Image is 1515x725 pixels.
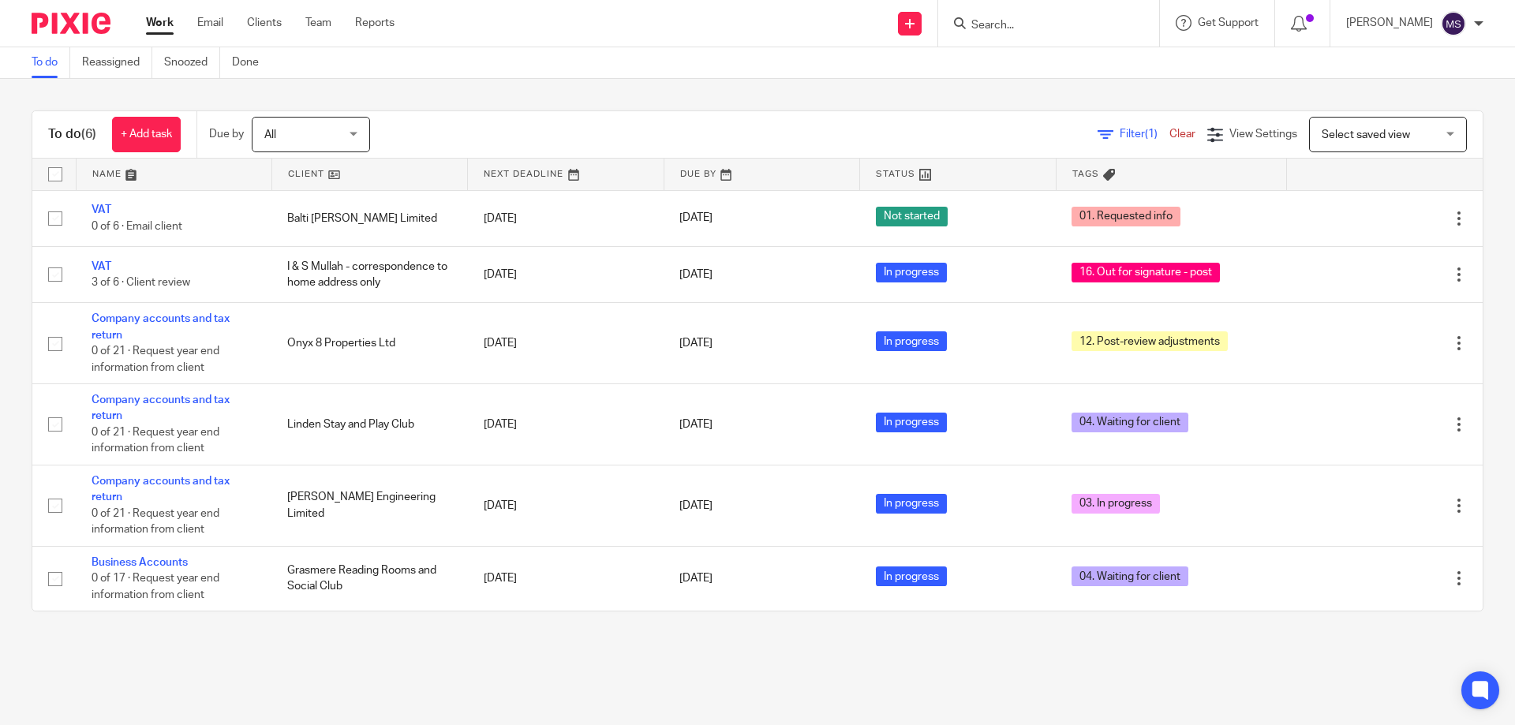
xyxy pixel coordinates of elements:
span: [DATE] [679,573,713,584]
span: 12. Post-review adjustments [1072,331,1228,351]
a: Reports [355,15,395,31]
span: 16. Out for signature - post [1072,263,1220,282]
span: 01. Requested info [1072,207,1180,226]
span: 04. Waiting for client [1072,566,1188,586]
img: Pixie [32,13,110,34]
span: [DATE] [679,213,713,224]
td: [DATE] [468,384,664,465]
span: [DATE] [679,338,713,349]
td: [DATE] [468,303,664,384]
span: View Settings [1229,129,1297,140]
a: Team [305,15,331,31]
span: In progress [876,494,947,514]
td: [DATE] [468,246,664,302]
td: [PERSON_NAME] Engineering Limited [271,465,467,546]
td: [DATE] [468,546,664,611]
a: Clear [1169,129,1195,140]
a: VAT [92,204,111,215]
span: Select saved view [1322,129,1410,140]
span: In progress [876,331,947,351]
span: In progress [876,413,947,432]
h1: To do [48,126,96,143]
a: Clients [247,15,282,31]
span: (6) [81,128,96,140]
td: Onyx 8 Properties Ltd [271,303,467,384]
span: [DATE] [679,419,713,430]
span: 0 of 6 · Email client [92,221,182,232]
a: Company accounts and tax return [92,394,230,421]
span: 0 of 21 · Request year end information from client [92,346,219,373]
span: 3 of 6 · Client review [92,277,190,288]
a: VAT [92,261,111,272]
a: Work [146,15,174,31]
span: All [264,129,276,140]
p: Due by [209,126,244,142]
span: In progress [876,263,947,282]
a: Snoozed [164,47,220,78]
a: Done [232,47,271,78]
span: Get Support [1198,17,1259,28]
td: I & S Mullah - correspondence to home address only [271,246,467,302]
span: Tags [1072,170,1099,178]
td: Balti [PERSON_NAME] Limited [271,190,467,246]
td: Grasmere Reading Rooms and Social Club [271,546,467,611]
img: svg%3E [1441,11,1466,36]
a: To do [32,47,70,78]
a: Business Accounts [92,557,188,568]
span: (1) [1145,129,1158,140]
span: 0 of 17 · Request year end information from client [92,573,219,600]
a: Email [197,15,223,31]
td: Linden Stay and Play Club [271,384,467,465]
p: [PERSON_NAME] [1346,15,1433,31]
a: + Add task [112,117,181,152]
td: [DATE] [468,465,664,546]
span: 0 of 21 · Request year end information from client [92,427,219,454]
span: Filter [1120,129,1169,140]
td: [DATE] [468,190,664,246]
a: Company accounts and tax return [92,476,230,503]
a: Reassigned [82,47,152,78]
span: Not started [876,207,948,226]
span: [DATE] [679,269,713,280]
span: 04. Waiting for client [1072,413,1188,432]
span: 03. In progress [1072,494,1160,514]
a: Company accounts and tax return [92,313,230,340]
span: [DATE] [679,500,713,511]
span: In progress [876,566,947,586]
span: 0 of 21 · Request year end information from client [92,508,219,536]
input: Search [970,19,1112,33]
